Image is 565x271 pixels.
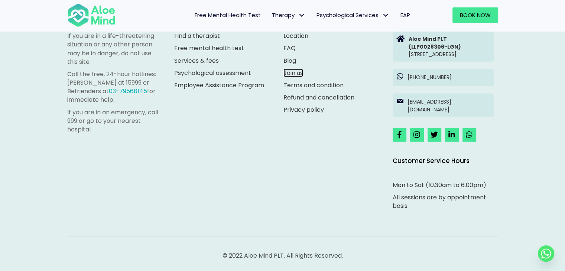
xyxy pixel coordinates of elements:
span: Customer Service Hours [393,156,470,165]
a: EAP [395,7,416,23]
a: Find a therapist [174,32,220,40]
p: © 2022 Aloe Mind PLT. All Rights Reserved. [67,251,498,260]
a: Join us [283,69,303,77]
a: TherapyTherapy: submenu [266,7,311,23]
a: Refund and cancellation [283,93,354,102]
p: [PHONE_NUMBER] [407,74,490,81]
strong: Aloe Mind PLT [409,35,447,43]
a: Services & fees [174,56,219,65]
span: Free Mental Health Test [195,11,261,19]
a: Blog [283,56,296,65]
a: Privacy policy [283,105,324,114]
a: Psychological ServicesPsychological Services: submenu [311,7,395,23]
nav: Menu [125,7,416,23]
img: Aloe mind Logo [67,3,116,27]
a: Psychological assessment [174,69,251,77]
span: Psychological Services: submenu [380,10,391,21]
span: Psychological Services [316,11,389,19]
a: 03-79568145 [109,87,147,95]
p: [STREET_ADDRESS] [409,35,490,58]
span: EAP [400,11,410,19]
a: Free Mental Health Test [189,7,266,23]
p: If you are in an emergency, call 999 or go to your nearest hospital. [67,108,159,134]
a: Employee Assistance Program [174,81,264,89]
p: [EMAIL_ADDRESS][DOMAIN_NAME] [407,98,490,113]
a: Terms and condition [283,81,344,89]
span: Book Now [460,11,491,19]
strong: (LLP0028306-LGN) [409,43,461,50]
p: Mon to Sat (10.30am to 6.00pm) [393,181,494,189]
a: Book Now [452,7,498,23]
a: Free mental health test [174,44,244,52]
a: Aloe Mind PLT(LLP0028306-LGN)[STREET_ADDRESS] [393,32,494,62]
a: Location [283,32,308,40]
span: Therapy [272,11,305,19]
span: Therapy: submenu [296,10,307,21]
a: [EMAIL_ADDRESS][DOMAIN_NAME] [393,94,494,117]
p: All sessions are by appointment-basis. [393,193,494,210]
a: Whatsapp [538,245,554,262]
p: If you are in a life-threatening situation or any other person may be in danger, do not use this ... [67,32,159,66]
p: Call the free, 24-hour hotlines: [PERSON_NAME] at 15999 or Befrienders at for immediate help. [67,70,159,104]
a: FAQ [283,44,296,52]
a: [PHONE_NUMBER] [393,69,494,86]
